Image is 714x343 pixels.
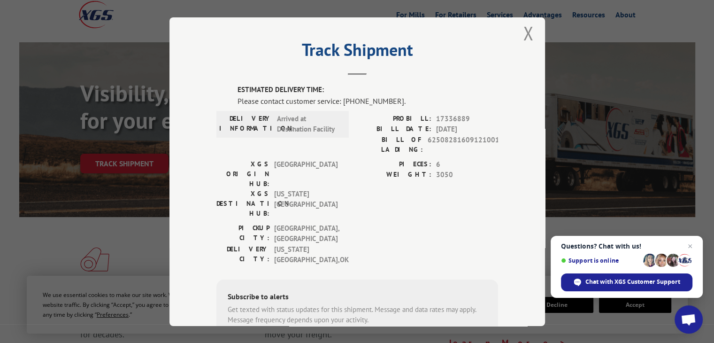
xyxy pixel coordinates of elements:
div: Subscribe to alerts [228,290,487,304]
label: ESTIMATED DELIVERY TIME: [238,85,498,95]
span: 6250828160912100100 [428,134,498,154]
span: Support is online [561,257,640,264]
span: [GEOGRAPHIC_DATA] , [GEOGRAPHIC_DATA] [274,223,338,244]
label: PIECES: [357,159,431,170]
label: DELIVERY CITY: [216,244,269,265]
span: [US_STATE][GEOGRAPHIC_DATA] [274,188,338,218]
div: Chat with XGS Customer Support [561,273,692,291]
span: [DATE] [436,124,498,135]
span: Close chat [684,241,696,252]
div: Get texted with status updates for this shipment. Message and data rates may apply. Message frequ... [228,304,487,325]
h2: Track Shipment [216,43,498,61]
span: Arrived at Destination Facility [277,113,340,134]
div: Open chat [675,305,703,334]
label: WEIGHT: [357,170,431,180]
label: BILL OF LADING: [357,134,423,154]
span: 6 [436,159,498,170]
span: [US_STATE][GEOGRAPHIC_DATA] , OK [274,244,338,265]
label: BILL DATE: [357,124,431,135]
button: Close modal [523,21,533,46]
div: Please contact customer service: [PHONE_NUMBER]. [238,95,498,106]
label: DELIVERY INFORMATION: [219,113,272,134]
label: PROBILL: [357,113,431,124]
label: XGS ORIGIN HUB: [216,159,269,188]
span: 17336889 [436,113,498,124]
span: 3050 [436,170,498,180]
label: XGS DESTINATION HUB: [216,188,269,218]
label: PICKUP CITY: [216,223,269,244]
span: Chat with XGS Customer Support [585,278,680,286]
span: Questions? Chat with us! [561,242,692,250]
span: [GEOGRAPHIC_DATA] [274,159,338,188]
